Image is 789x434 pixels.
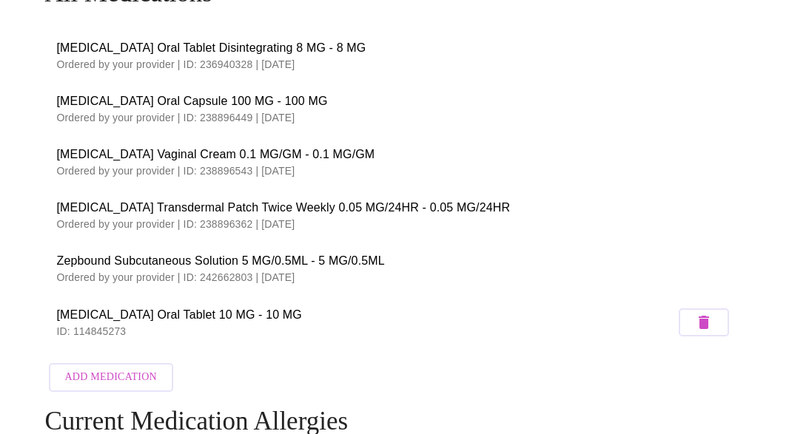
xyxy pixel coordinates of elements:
[57,57,733,72] p: Ordered by your provider | ID: 236940328 | [DATE]
[57,110,733,125] p: Ordered by your provider | ID: 238896449 | [DATE]
[57,199,733,217] span: [MEDICAL_DATA] Transdermal Patch Twice Weekly 0.05 MG/24HR - 0.05 MG/24HR
[49,363,173,392] button: Add Medication
[57,39,733,57] span: [MEDICAL_DATA] Oral Tablet Disintegrating 8 MG - 8 MG
[57,163,733,178] p: Ordered by your provider | ID: 238896543 | [DATE]
[65,368,157,387] span: Add Medication
[57,270,733,285] p: Ordered by your provider | ID: 242662803 | [DATE]
[57,306,675,324] span: [MEDICAL_DATA] Oral Tablet 10 MG - 10 MG
[57,324,675,339] p: ID: 114845273
[57,217,733,231] p: Ordered by your provider | ID: 238896362 | [DATE]
[57,92,733,110] span: [MEDICAL_DATA] Oral Capsule 100 MG - 100 MG
[57,146,733,163] span: [MEDICAL_DATA] Vaginal Cream 0.1 MG/GM - 0.1 MG/GM
[57,252,733,270] span: Zepbound Subcutaneous Solution 5 MG/0.5ML - 5 MG/0.5ML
